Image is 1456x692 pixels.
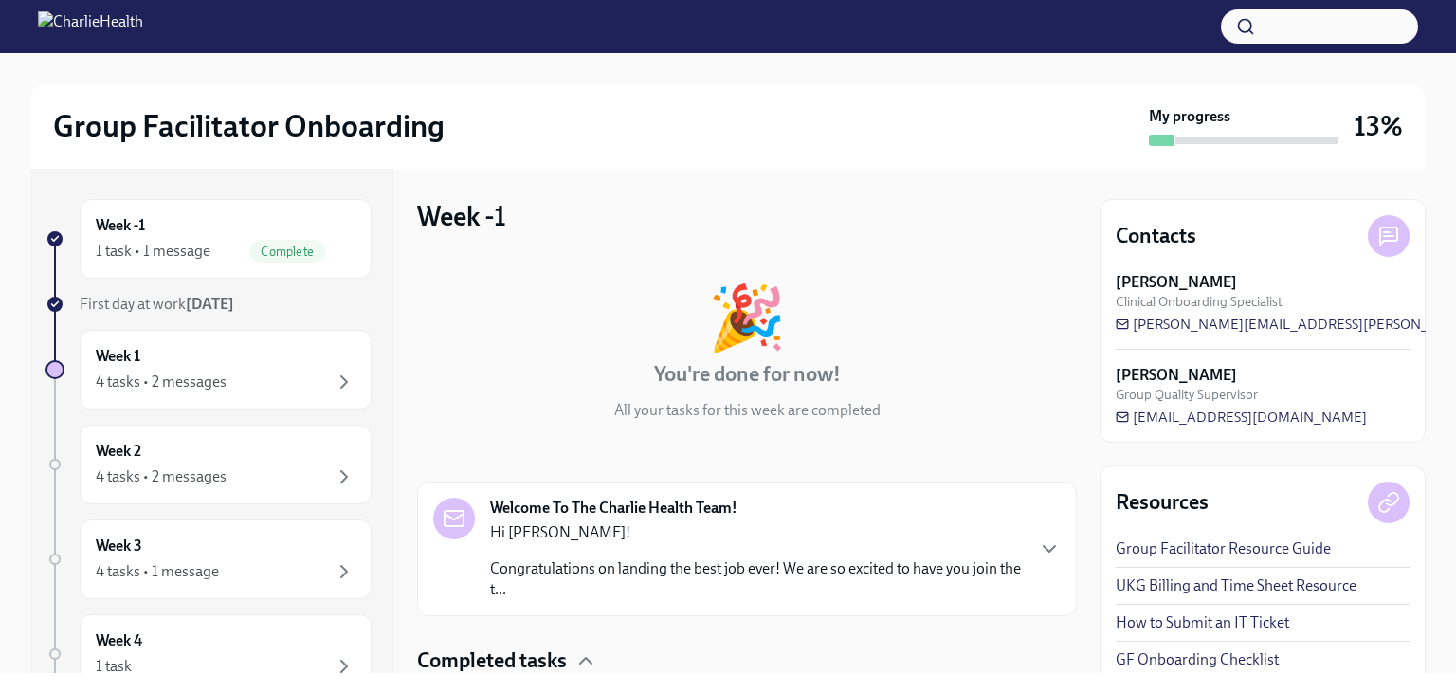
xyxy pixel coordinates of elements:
[417,646,567,675] h4: Completed tasks
[490,558,1023,600] p: Congratulations on landing the best job ever! We are so excited to have you join the t...
[96,372,227,392] div: 4 tasks • 2 messages
[1116,612,1289,633] a: How to Submit an IT Ticket
[96,346,140,367] h6: Week 1
[96,656,132,677] div: 1 task
[45,294,372,315] a: First day at work[DATE]
[1116,538,1331,559] a: Group Facilitator Resource Guide
[186,295,234,313] strong: [DATE]
[614,400,881,421] p: All your tasks for this week are completed
[96,215,145,236] h6: Week -1
[96,466,227,487] div: 4 tasks • 2 messages
[38,11,143,42] img: CharlieHealth
[490,522,1023,543] p: Hi [PERSON_NAME]!
[490,498,737,519] strong: Welcome To The Charlie Health Team!
[45,519,372,599] a: Week 34 tasks • 1 message
[1116,488,1209,517] h4: Resources
[1116,408,1367,427] a: [EMAIL_ADDRESS][DOMAIN_NAME]
[417,646,1077,675] div: Completed tasks
[53,107,445,145] h2: Group Facilitator Onboarding
[80,295,234,313] span: First day at work
[417,199,506,233] h3: Week -1
[1116,293,1283,311] span: Clinical Onboarding Specialist
[96,561,219,582] div: 4 tasks • 1 message
[654,360,841,389] h4: You're done for now!
[1116,222,1196,250] h4: Contacts
[1149,106,1230,127] strong: My progress
[249,245,325,259] span: Complete
[1116,365,1237,386] strong: [PERSON_NAME]
[45,199,372,279] a: Week -11 task • 1 messageComplete
[708,286,786,349] div: 🎉
[1116,575,1356,596] a: UKG Billing and Time Sheet Resource
[45,330,372,410] a: Week 14 tasks • 2 messages
[1116,649,1279,670] a: GF Onboarding Checklist
[96,241,210,262] div: 1 task • 1 message
[1116,386,1258,404] span: Group Quality Supervisor
[1116,272,1237,293] strong: [PERSON_NAME]
[96,536,142,556] h6: Week 3
[1354,109,1403,143] h3: 13%
[96,441,141,462] h6: Week 2
[45,425,372,504] a: Week 24 tasks • 2 messages
[96,630,142,651] h6: Week 4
